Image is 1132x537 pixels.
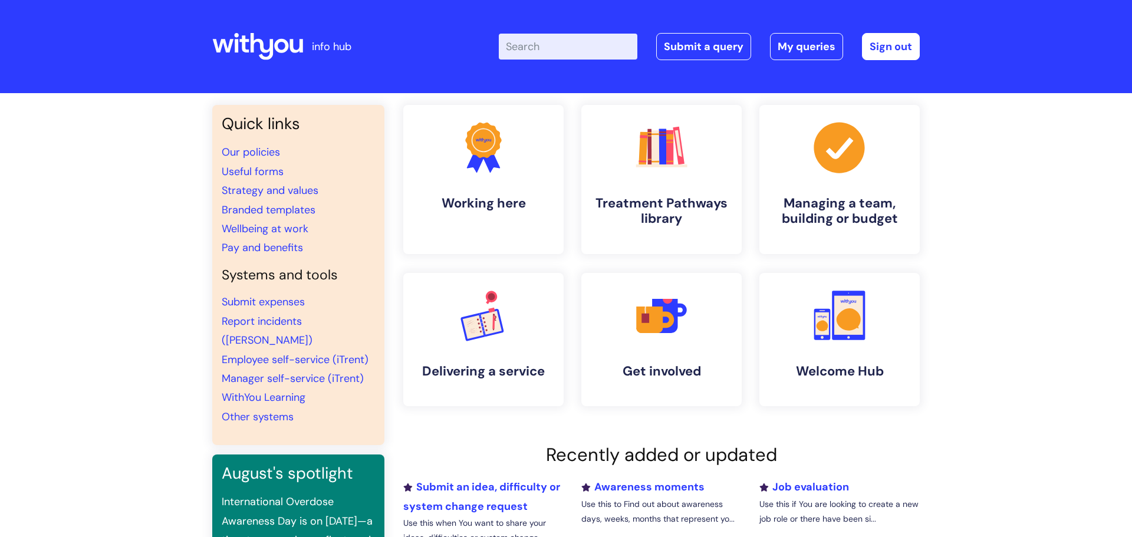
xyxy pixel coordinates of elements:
[222,410,294,424] a: Other systems
[222,464,375,483] h3: August's spotlight
[581,273,742,406] a: Get involved
[591,196,732,227] h4: Treatment Pathways library
[222,371,364,386] a: Manager self-service (iTrent)
[403,105,564,254] a: Working here
[591,364,732,379] h4: Get involved
[499,33,920,60] div: | -
[499,34,637,60] input: Search
[581,480,705,494] a: Awareness moments
[403,444,920,466] h2: Recently added or updated
[413,364,554,379] h4: Delivering a service
[769,364,910,379] h4: Welcome Hub
[312,37,351,56] p: info hub
[759,273,920,406] a: Welcome Hub
[222,114,375,133] h3: Quick links
[413,196,554,211] h4: Working here
[403,273,564,406] a: Delivering a service
[222,390,305,404] a: WithYou Learning
[759,105,920,254] a: Managing a team, building or budget
[759,480,849,494] a: Job evaluation
[222,295,305,309] a: Submit expenses
[222,267,375,284] h4: Systems and tools
[862,33,920,60] a: Sign out
[222,222,308,236] a: Wellbeing at work
[581,105,742,254] a: Treatment Pathways library
[403,480,560,513] a: Submit an idea, difficulty or system change request
[222,314,312,347] a: Report incidents ([PERSON_NAME])
[759,497,920,526] p: Use this if You are looking to create a new job role or there have been si...
[222,203,315,217] a: Branded templates
[222,183,318,197] a: Strategy and values
[769,196,910,227] h4: Managing a team, building or budget
[222,241,303,255] a: Pay and benefits
[656,33,751,60] a: Submit a query
[222,164,284,179] a: Useful forms
[581,497,742,526] p: Use this to Find out about awareness days, weeks, months that represent yo...
[222,352,368,367] a: Employee self-service (iTrent)
[770,33,843,60] a: My queries
[222,145,280,159] a: Our policies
